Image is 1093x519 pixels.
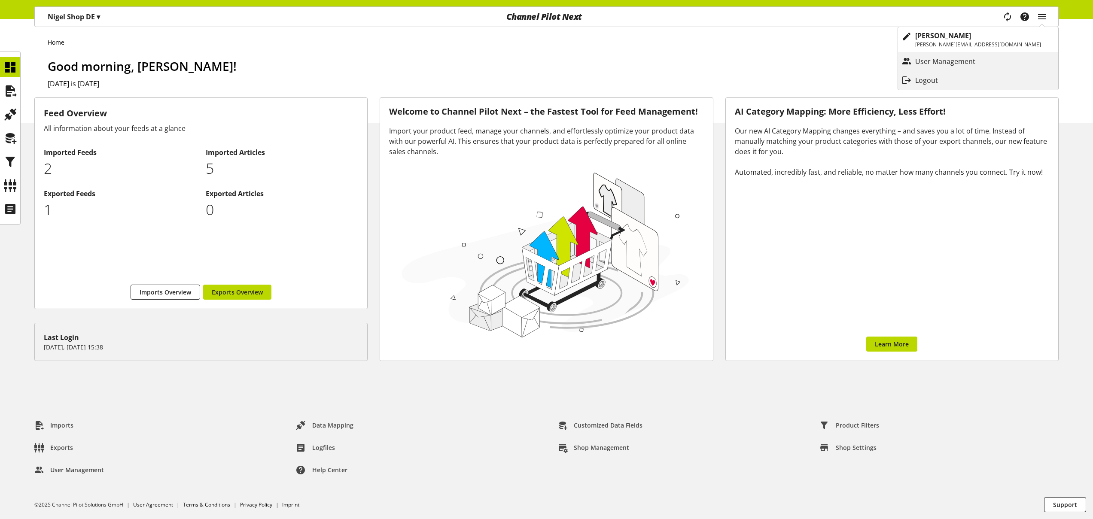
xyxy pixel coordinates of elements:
a: Imports [27,418,80,433]
span: Shop Management [574,443,629,452]
span: ▾ [97,12,100,21]
div: Last Login [44,332,358,343]
a: Learn More [866,337,917,352]
h2: Imported Feeds [44,147,197,158]
a: User Management [27,462,111,478]
div: Import your product feed, manage your channels, and effortlessly optimize your product data with ... [389,126,703,157]
div: All information about your feeds at a glance [44,123,358,134]
a: Help center [289,462,354,478]
h2: Exported Articles [206,188,359,199]
a: User Agreement [133,501,173,508]
p: 5 [206,158,359,179]
a: [PERSON_NAME][PERSON_NAME][EMAIL_ADDRESS][DOMAIN_NAME] [898,27,1058,52]
a: Privacy Policy [240,501,272,508]
a: Data Mapping [289,418,360,433]
span: Logfiles [312,443,335,452]
h2: Imported Articles [206,147,359,158]
a: Imports Overview [131,285,200,300]
p: [DATE], [DATE] 15:38 [44,343,358,352]
a: Shop Settings [813,440,883,455]
p: User Management [915,56,993,67]
a: Terms & Conditions [183,501,230,508]
a: Product Filters [813,418,886,433]
span: Imports [50,421,73,430]
p: Logout [915,75,955,85]
p: 2 [44,158,197,179]
span: Data Mapping [312,421,353,430]
h2: [DATE] is [DATE] [48,79,1059,89]
span: Product Filters [836,421,879,430]
div: Our new AI Category Mapping changes everything – and saves you a lot of time. Instead of manually... [735,126,1049,177]
nav: main navigation [34,6,1059,27]
a: Exports Overview [203,285,271,300]
span: Support [1053,500,1077,509]
span: Imports Overview [140,288,191,297]
li: ©2025 Channel Pilot Solutions GmbH [34,501,133,509]
span: Good morning, [PERSON_NAME]! [48,58,237,74]
p: [PERSON_NAME][EMAIL_ADDRESS][DOMAIN_NAME] [915,41,1041,49]
h3: Welcome to Channel Pilot Next – the Fastest Tool for Feed Management! [389,107,703,117]
a: Logfiles [289,440,342,455]
h2: Exported Feeds [44,188,197,199]
span: Customized Data Fields [574,421,642,430]
a: Exports [27,440,80,455]
span: Shop Settings [836,443,877,452]
a: Shop Management [551,440,636,455]
span: Exports [50,443,73,452]
p: 1 [44,199,197,221]
span: Exports Overview [212,288,263,297]
span: Help center [312,465,347,474]
b: [PERSON_NAME] [915,31,971,40]
img: 78e1b9dcff1e8392d83655fcfc870417.svg [398,167,693,341]
button: Support [1044,497,1086,512]
span: Learn More [875,340,909,349]
span: User Management [50,465,104,474]
h3: Feed Overview [44,107,358,120]
a: User Management [898,54,1058,69]
h3: AI Category Mapping: More Efficiency, Less Effort! [735,107,1049,117]
p: Nigel Shop DE [48,12,100,22]
a: Imprint [282,501,299,508]
p: 0 [206,199,359,221]
a: Customized Data Fields [551,418,649,433]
